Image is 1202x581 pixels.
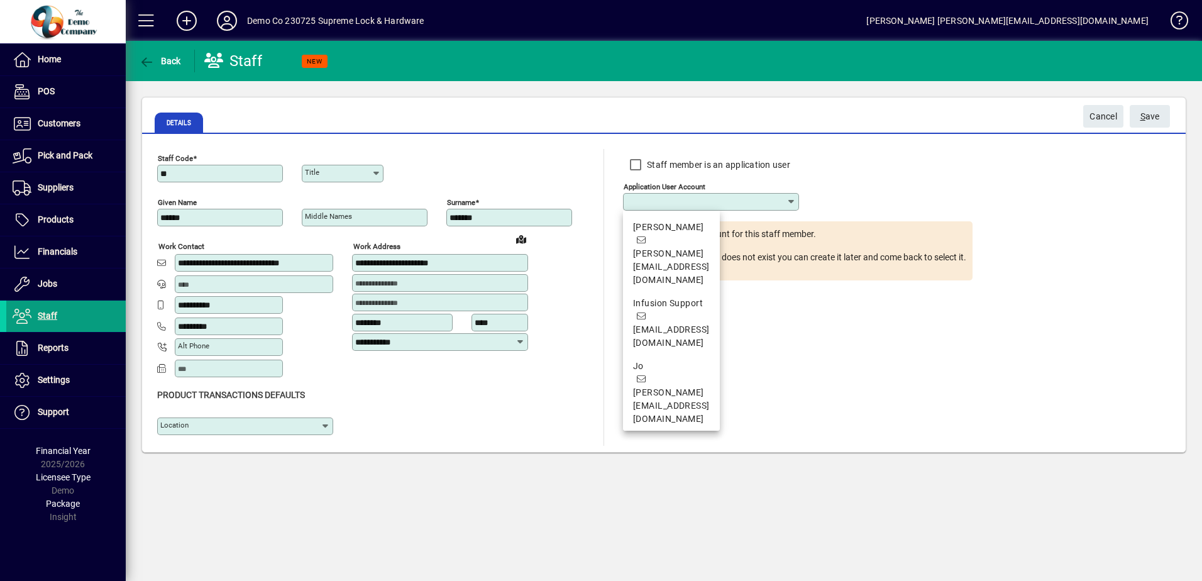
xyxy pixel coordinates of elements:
a: Jobs [6,268,126,300]
a: Customers [6,108,126,140]
mat-label: Alt Phone [178,341,209,350]
div: Staff [204,51,262,71]
span: S [1140,111,1145,121]
span: Financial Year [36,446,91,456]
mat-option: Jo [623,355,720,431]
button: Back [136,50,184,72]
span: Licensee Type [36,472,91,482]
span: Products [38,214,74,224]
button: Cancel [1083,105,1123,128]
a: View on map [511,229,531,249]
mat-label: Given name [158,198,197,207]
a: Knowledge Base [1161,3,1186,43]
p: Select a user account for this staff member. [647,228,966,241]
mat-label: Title [305,168,319,177]
a: Home [6,44,126,75]
a: Products [6,204,126,236]
mat-label: Location [160,421,189,429]
a: POS [6,76,126,108]
span: NEW [307,57,323,65]
span: Settings [38,375,70,385]
span: POS [38,86,55,96]
button: Add [167,9,207,32]
div: Infusion Support [633,297,710,310]
span: Product Transactions Defaults [157,390,305,400]
span: Home [38,54,61,64]
span: Cancel [1089,106,1117,127]
button: Profile [207,9,247,32]
p: If the user account does not exist you can create it later and come back to select it. [647,251,966,264]
span: Back [139,56,181,66]
span: Suppliers [38,182,74,192]
span: [EMAIL_ADDRESS][DOMAIN_NAME] [633,324,710,348]
span: Package [46,499,80,509]
mat-option: Debbie [623,216,720,292]
mat-option: Infusion Support [623,292,720,355]
span: Support [38,407,69,417]
button: Save [1130,105,1170,128]
span: ave [1140,106,1160,127]
span: Pick and Pack [38,150,92,160]
div: Jo [633,360,710,373]
span: Financials [38,246,77,257]
mat-label: Middle names [305,212,352,221]
mat-label: Surname [447,198,475,207]
div: [PERSON_NAME] [PERSON_NAME][EMAIL_ADDRESS][DOMAIN_NAME] [866,11,1149,31]
a: Financials [6,236,126,268]
mat-label: Staff Code [158,154,193,163]
div: Demo Co 230725 Supreme Lock & Hardware [247,11,424,31]
span: Details [155,113,203,133]
a: Reports [6,333,126,364]
span: Customers [38,118,80,128]
div: [PERSON_NAME] [633,221,710,234]
a: Support [6,397,126,428]
span: [PERSON_NAME][EMAIL_ADDRESS][DOMAIN_NAME] [633,387,710,424]
span: Staff [38,311,57,321]
a: Pick and Pack [6,140,126,172]
span: [PERSON_NAME][EMAIL_ADDRESS][DOMAIN_NAME] [633,248,710,285]
span: Jobs [38,279,57,289]
app-page-header-button: Back [126,50,195,72]
a: Settings [6,365,126,396]
a: Suppliers [6,172,126,204]
span: Reports [38,343,69,353]
mat-label: Application user account [624,182,705,191]
label: Staff member is an application user [644,158,790,171]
